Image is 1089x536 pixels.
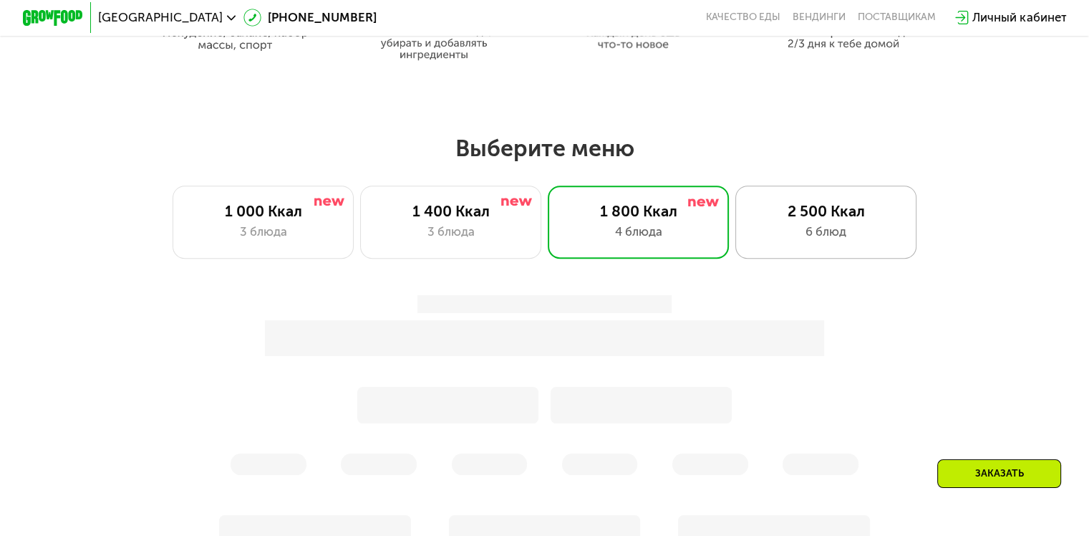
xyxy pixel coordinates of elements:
[188,223,338,241] div: 3 блюда
[376,202,526,220] div: 1 400 Ккал
[563,223,713,241] div: 4 блюда
[937,459,1061,488] div: Заказать
[972,9,1066,27] div: Личный кабинет
[706,11,780,24] a: Качество еды
[376,223,526,241] div: 3 блюда
[563,202,713,220] div: 1 800 Ккал
[751,202,901,220] div: 2 500 Ккал
[188,202,338,220] div: 1 000 Ккал
[858,11,936,24] div: поставщикам
[793,11,846,24] a: Вендинги
[49,134,1041,163] h2: Выберите меню
[98,11,223,24] span: [GEOGRAPHIC_DATA]
[751,223,901,241] div: 6 блюд
[243,9,377,27] a: [PHONE_NUMBER]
